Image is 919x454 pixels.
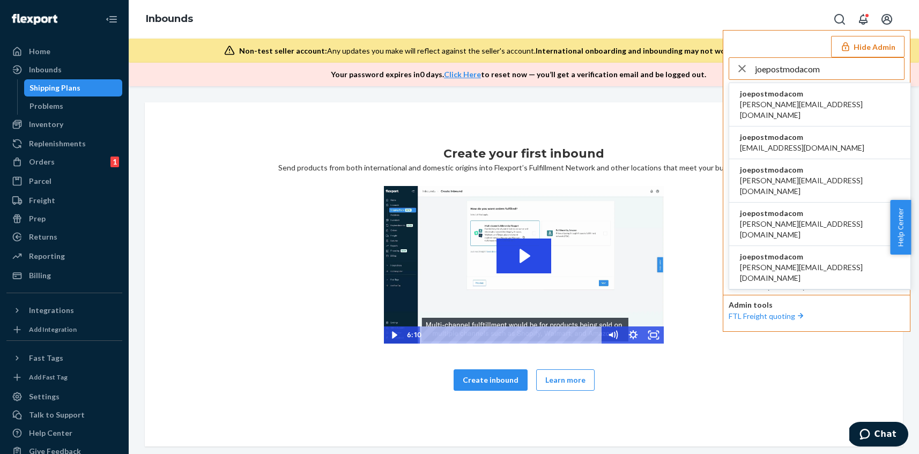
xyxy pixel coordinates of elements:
a: Parcel [6,173,122,190]
div: Send products from both international and domestic origins into Flexport’s Fulfillment Network an... [153,145,894,404]
span: International onboarding and inbounding may not work during impersonation. [536,46,813,55]
div: Shipping Plans [29,83,80,93]
span: [PERSON_NAME][EMAIL_ADDRESS][DOMAIN_NAME] [740,262,900,284]
a: Inventory [6,116,122,133]
button: Close Navigation [101,9,122,30]
a: Freight [6,192,122,209]
a: Problems [24,98,123,115]
div: Integrations [29,305,74,316]
div: Home [29,46,50,57]
div: Fast Tags [29,353,63,363]
div: Reporting [29,251,65,262]
a: Billing [6,267,122,284]
a: Inbounds [6,61,122,78]
span: [PERSON_NAME][EMAIL_ADDRESS][DOMAIN_NAME] [740,175,900,197]
div: Billing [29,270,51,281]
iframe: Opens a widget where you can chat to one of our agents [849,422,908,449]
button: Mute [603,326,623,344]
a: Click Here [444,70,481,79]
button: Hide Admin [831,36,905,57]
button: Open account menu [876,9,898,30]
a: Help Center [6,425,122,442]
a: Shipping Plans [24,79,123,96]
div: Freight [29,195,55,206]
a: Reporting [6,248,122,265]
div: Inbounds [29,64,62,75]
span: [EMAIL_ADDRESS][DOMAIN_NAME] [740,143,864,153]
p: Admin tools [729,300,905,310]
span: joepostmodacom [740,165,900,175]
button: Learn more [536,369,595,391]
a: Prep [6,210,122,227]
div: Prep [29,213,46,224]
img: Flexport logo [12,14,57,25]
div: Parcel [29,176,51,187]
div: Talk to Support [29,410,85,420]
div: Problems [29,101,63,111]
div: Inventory [29,119,63,130]
button: Integrations [6,302,122,319]
div: 1 [110,157,119,167]
div: Orders [29,157,55,167]
button: Show settings menu [623,326,643,344]
span: joepostmodacom [740,132,864,143]
div: Replenishments [29,138,86,149]
span: joepostmodacom [740,208,900,219]
img: Video Thumbnail [384,186,664,344]
h1: Create your first inbound [443,145,604,162]
ol: breadcrumbs [137,4,202,35]
button: Talk to Support [6,406,122,423]
span: [PERSON_NAME][EMAIL_ADDRESS][DOMAIN_NAME] [740,219,900,240]
div: Add Fast Tag [29,373,68,382]
button: Help Center [890,200,911,255]
div: Help Center [29,428,72,438]
a: FTL Freight quoting [729,311,806,321]
input: Search or paste seller ID [755,58,904,79]
a: Add Fast Tag [6,371,122,384]
a: Settings [6,388,122,405]
a: Replenishments [6,135,122,152]
a: Orders1 [6,153,122,170]
button: Play Video [384,326,404,344]
div: Settings [29,391,60,402]
button: Fullscreen [643,326,664,344]
a: Add Integration [6,323,122,336]
span: joepostmodacom [740,88,900,99]
div: Returns [29,232,57,242]
span: joepostmodacom [740,251,900,262]
button: Open Search Box [829,9,850,30]
p: Your password expires in 0 days . to reset now — you’ll get a verification email and be logged out. [331,69,706,80]
div: Playbar [427,326,597,344]
a: Home [6,43,122,60]
div: Any updates you make will reflect against the seller's account. [239,46,813,56]
a: Returns [6,228,122,245]
button: Fast Tags [6,349,122,367]
div: Add Integration [29,325,77,334]
button: Create inbound [454,369,528,391]
button: Open notifications [853,9,874,30]
span: [PERSON_NAME][EMAIL_ADDRESS][DOMAIN_NAME] [740,99,900,121]
span: Non-test seller account: [239,46,327,55]
button: Play Video: 2023-09-11_Flexport_Inbounds_HighRes [496,239,551,273]
a: Inbounds [146,13,193,25]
